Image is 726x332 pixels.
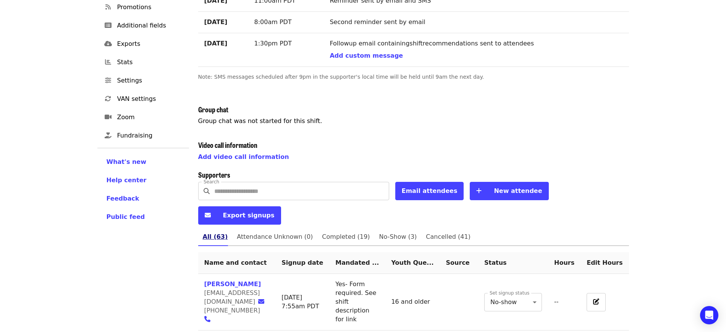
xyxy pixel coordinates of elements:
[204,180,219,184] label: Search
[204,316,215,323] a: phone icon
[107,213,145,220] span: Public feed
[421,228,475,246] a: Cancelled (41)
[204,40,228,47] strong: [DATE]
[317,228,374,246] a: Completed (19)
[105,113,112,121] i: video icon
[107,177,147,184] span: Help center
[204,188,210,195] i: search icon
[105,95,111,102] i: sync icon
[198,228,233,246] a: All (63)
[375,228,422,246] a: No-Show (3)
[198,252,276,274] th: Name and contact
[198,170,230,180] span: Supporters
[476,187,482,194] i: plus icon
[395,182,464,200] button: Email attendees
[426,232,471,242] span: Cancelled (41)
[107,212,180,222] a: Public feed
[117,3,183,12] span: Promotions
[104,40,112,47] i: cloud-download icon
[329,274,385,330] td: Yes- Form required. See shift description for link
[205,212,211,219] i: envelope icon
[322,232,370,242] span: Completed (19)
[198,153,289,160] a: Add video call information
[204,307,260,314] span: [PHONE_NUMBER]
[330,51,403,60] button: Add custom message
[402,187,458,194] span: Email attendees
[204,18,228,26] strong: [DATE]
[323,33,629,66] td: Followup email containing shift recommendations sent to attendees
[117,76,183,85] span: Settings
[275,252,329,274] th: Signup date
[258,298,269,305] a: envelope icon
[223,212,275,219] span: Export signups
[330,52,403,59] span: Add custom message
[254,40,292,47] span: 1:30pm PDT
[198,206,281,225] button: Export signups
[204,280,261,288] a: [PERSON_NAME]
[700,306,718,324] div: Open Intercom Messenger
[484,259,507,266] span: Status
[335,259,379,266] span: Mandated ...
[258,298,264,305] i: envelope icon
[580,252,629,274] th: Edit Hours
[548,274,580,330] td: --
[105,58,111,66] i: chart-bar icon
[198,104,228,114] span: Group chat
[275,274,329,330] td: [DATE] 7:55am PDT
[198,74,484,80] span: Note: SMS messages scheduled after 9pm in the supporter's local time will be held until 9am the n...
[470,182,548,200] button: New attendee
[214,182,389,200] input: Search
[232,228,317,246] a: Attendance Unknown (0)
[97,90,189,108] a: VAN settings
[105,77,111,84] i: sliders-h icon
[105,3,111,11] i: rss icon
[494,187,542,194] span: New attendee
[484,293,542,311] div: No-show
[117,113,183,122] span: Zoom
[379,232,417,242] span: No-Show (3)
[107,194,139,203] button: Feedback
[548,252,580,274] th: Hours
[97,108,189,126] a: Zoom
[105,22,112,29] i: list-alt icon
[97,126,189,145] a: Fundraising
[391,259,433,266] span: Youth Question
[117,94,183,104] span: VAN settings
[323,11,629,33] td: Second reminder sent by email
[117,39,183,49] span: Exports
[105,132,112,139] i: hand-holding-heart icon
[198,117,322,125] span: Group chat was not started for this shift.
[97,16,189,35] a: Additional fields
[117,58,183,67] span: Stats
[107,158,147,165] span: What's new
[440,252,478,274] th: Source
[97,35,189,53] a: Exports
[237,232,313,242] span: Attendance Unknown (0)
[203,232,228,242] span: All (63)
[107,176,180,185] a: Help center
[254,18,291,26] span: 8:00am PDT
[97,71,189,90] a: Settings
[490,291,529,295] label: Set signup status
[117,21,183,30] span: Additional fields
[204,316,210,323] i: phone icon
[385,274,440,330] td: 16 and older
[107,157,180,167] a: What's new
[198,140,257,150] span: Video call information
[117,131,183,140] span: Fundraising
[204,289,260,305] span: [EMAIL_ADDRESS][DOMAIN_NAME]
[97,53,189,71] a: Stats
[593,298,599,305] i: pen-to-square icon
